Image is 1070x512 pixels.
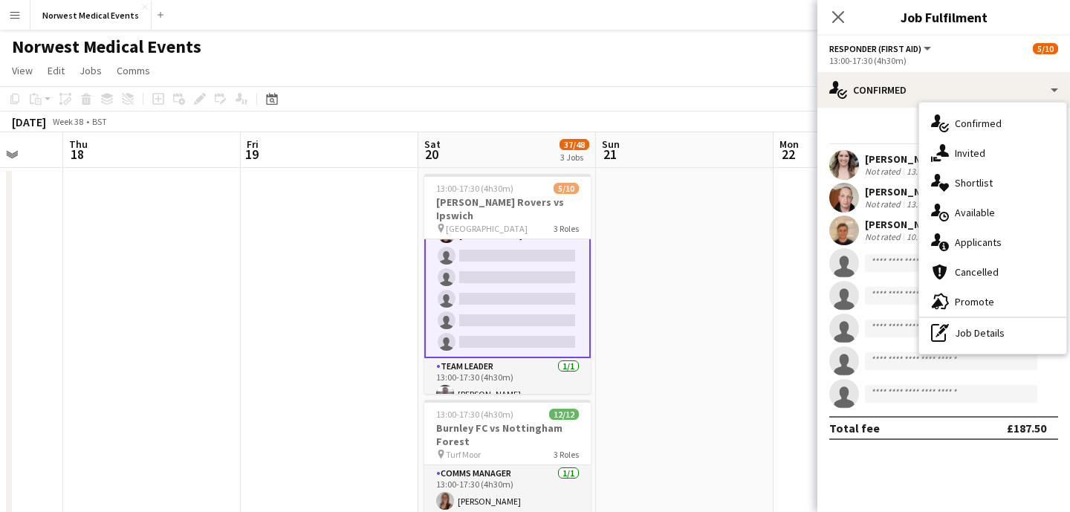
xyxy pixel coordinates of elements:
[600,146,620,163] span: 21
[904,166,937,178] div: 13.1km
[424,358,591,409] app-card-role: Team Leader1/113:00-17:30 (4h30m)[PERSON_NAME]
[865,185,962,198] div: [PERSON_NAME]
[49,116,86,127] span: Week 38
[12,114,46,129] div: [DATE]
[422,146,441,163] span: 20
[560,139,589,150] span: 37/48
[424,154,591,358] app-card-role: 13:00-17:30 (4h30m)[PERSON_NAME][PERSON_NAME][PERSON_NAME]
[1033,43,1058,54] span: 5/10
[67,146,88,163] span: 18
[12,64,33,77] span: View
[904,198,937,210] div: 13.5km
[74,61,108,80] a: Jobs
[554,449,579,460] span: 3 Roles
[6,61,39,80] a: View
[424,195,591,222] h3: [PERSON_NAME] Rovers vs Ipswich
[424,421,591,448] h3: Burnley FC vs Nottingham Forest
[779,137,799,151] span: Mon
[446,449,481,460] span: Turf Moor
[955,117,1002,130] span: Confirmed
[92,116,107,127] div: BST
[48,64,65,77] span: Edit
[955,146,985,160] span: Invited
[955,176,993,189] span: Shortlist
[865,198,904,210] div: Not rated
[424,137,441,151] span: Sat
[829,55,1058,66] div: 13:00-17:30 (4h30m)
[436,183,513,194] span: 13:00-17:30 (4h30m)
[955,265,999,279] span: Cancelled
[247,137,259,151] span: Fri
[865,152,962,166] div: [PERSON_NAME]
[42,61,71,80] a: Edit
[777,146,799,163] span: 22
[80,64,102,77] span: Jobs
[554,183,579,194] span: 5/10
[955,236,1002,249] span: Applicants
[1007,421,1046,435] div: £187.50
[244,146,259,163] span: 19
[30,1,152,30] button: Norwest Medical Events
[554,223,579,234] span: 3 Roles
[111,61,156,80] a: Comms
[436,409,513,420] span: 13:00-17:30 (4h30m)
[829,421,880,435] div: Total fee
[69,137,88,151] span: Thu
[955,206,995,219] span: Available
[560,152,588,163] div: 3 Jobs
[865,166,904,178] div: Not rated
[865,231,904,243] div: Not rated
[117,64,150,77] span: Comms
[446,223,528,234] span: [GEOGRAPHIC_DATA]
[865,218,962,231] div: [PERSON_NAME]
[549,409,579,420] span: 12/12
[424,174,591,394] app-job-card: 13:00-17:30 (4h30m)5/10[PERSON_NAME] Rovers vs Ipswich [GEOGRAPHIC_DATA]3 Roles13:00-17:30 (4h30m...
[817,72,1070,108] div: Confirmed
[12,36,201,58] h1: Norwest Medical Events
[829,43,921,54] span: Responder (First Aid)
[955,295,994,308] span: Promote
[829,43,933,54] button: Responder (First Aid)
[904,231,937,243] div: 10.7km
[919,318,1066,348] div: Job Details
[602,137,620,151] span: Sun
[817,7,1070,27] h3: Job Fulfilment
